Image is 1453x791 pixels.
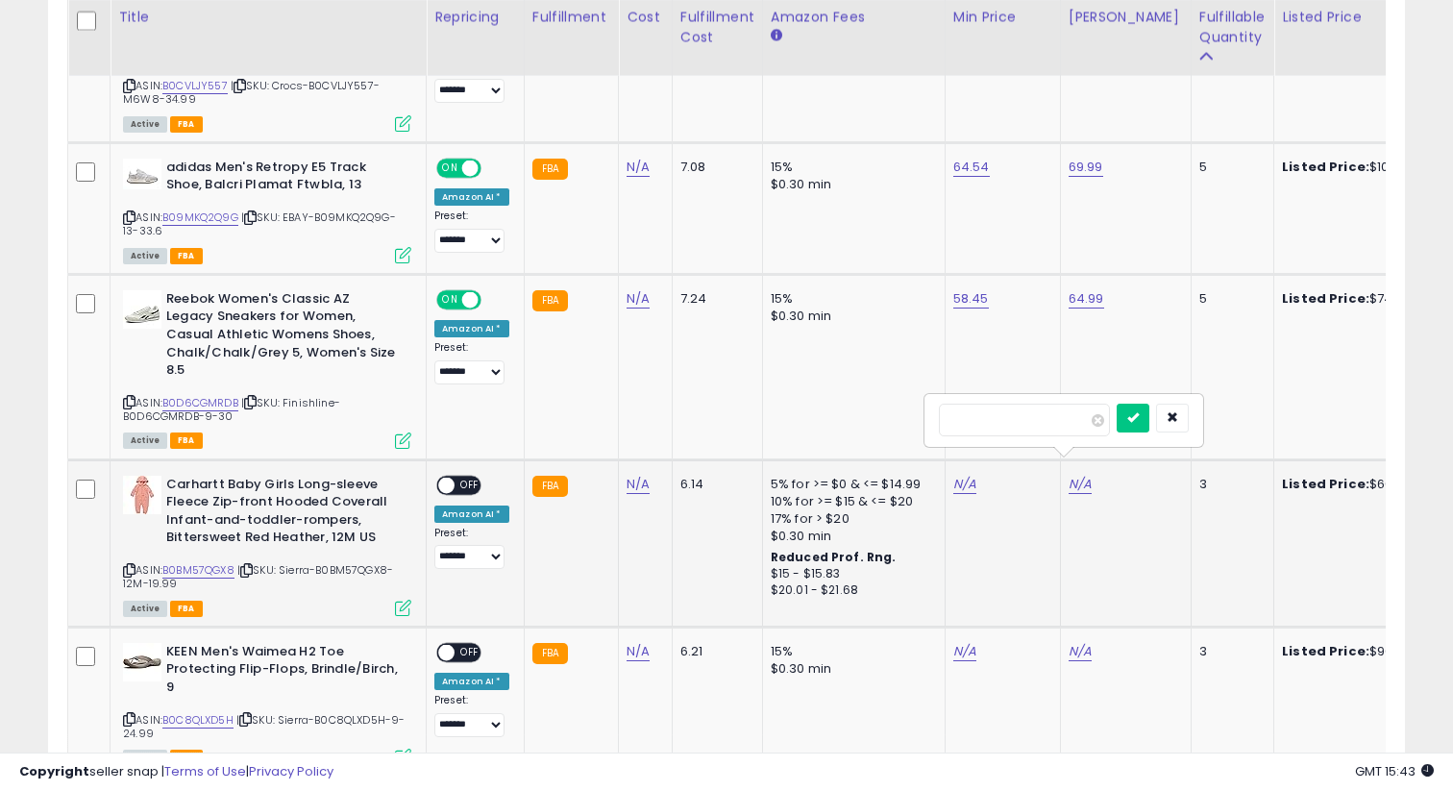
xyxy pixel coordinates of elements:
small: FBA [532,290,568,311]
div: [PERSON_NAME] [1069,8,1183,28]
span: OFF [479,291,509,308]
span: | SKU: Sierra-B0C8QLXD5H-9-24.99 [123,712,406,741]
span: FBA [170,248,203,264]
b: Reebok Women's Classic AZ Legacy Sneakers for Women, Casual Athletic Womens Shoes, Chalk/Chalk/Gr... [166,290,400,384]
span: All listings currently available for purchase on Amazon [123,116,167,133]
a: N/A [627,642,650,661]
div: $90.00 [1282,643,1441,660]
div: Fulfillment Cost [680,8,754,48]
span: FBA [170,433,203,449]
div: $0.30 min [771,660,930,678]
div: ASIN: [123,643,411,764]
a: B0C8QLXD5H [162,712,234,729]
strong: Copyright [19,762,89,780]
div: ASIN: [123,159,411,261]
span: ON [438,160,462,176]
img: 31AuBLyX19L._SL40_.jpg [123,643,161,681]
b: adidas Men's Retropy E5 Track Shoe, Balcri Plamat Ftwbla, 13 [166,159,400,199]
div: ASIN: [123,476,411,614]
a: B09MKQ2Q9G [162,210,238,226]
b: Listed Price: [1282,158,1369,176]
b: Listed Price: [1282,289,1369,308]
div: 7.08 [680,159,748,176]
a: 64.99 [1069,289,1104,309]
div: 7.24 [680,290,748,308]
span: OFF [479,160,509,176]
div: Preset: [434,341,509,384]
span: | SKU: Crocs-B0CVLJY557-M6W8-34.99 [123,78,380,107]
div: ASIN: [123,9,411,130]
a: 64.54 [953,158,990,177]
span: | SKU: Sierra-B0BM57QGX8-12M-19.99 [123,562,393,591]
b: Reduced Prof. Rng. [771,549,897,565]
div: Repricing [434,8,516,28]
div: 5 [1199,290,1259,308]
a: N/A [627,289,650,309]
a: N/A [953,475,976,494]
span: All listings currently available for purchase on Amazon [123,248,167,264]
div: 6.21 [680,643,748,660]
div: Preset: [434,60,509,103]
div: 6.14 [680,476,748,493]
b: Carhartt Baby Girls Long-sleeve Fleece Zip-front Hooded Coverall Infant-and-toddler-rompers, Bitt... [166,476,400,552]
div: 17% for > $20 [771,510,930,528]
small: FBA [532,476,568,497]
b: KEEN Men's Waimea H2 Toe Protecting Flip-Flops, Brindle/Birch, 9 [166,643,400,702]
div: 10% for >= $15 & <= $20 [771,493,930,510]
div: 5% for >= $0 & <= $14.99 [771,476,930,493]
img: 41fvRLNRt3L._SL40_.jpg [123,290,161,329]
div: $15 - $15.83 [771,566,930,582]
div: 3 [1199,476,1259,493]
a: B0D6CGMRDB [162,395,238,411]
div: ASIN: [123,290,411,447]
small: Amazon Fees. [771,28,782,45]
span: 2025-10-13 15:43 GMT [1355,762,1434,780]
b: Listed Price: [1282,475,1369,493]
span: All listings currently available for purchase on Amazon [123,433,167,449]
div: Preset: [434,210,509,253]
a: 69.99 [1069,158,1103,177]
div: 3 [1199,643,1259,660]
a: 58.45 [953,289,989,309]
div: Title [118,8,418,28]
div: Preset: [434,694,509,737]
a: N/A [1069,475,1092,494]
div: Listed Price [1282,8,1448,28]
div: Amazon AI * [434,673,509,690]
div: $60.00 [1282,476,1441,493]
span: OFF [455,477,485,493]
span: FBA [170,116,203,133]
img: 31wCtcLsfSL._SL40_.jpg [123,476,161,514]
div: Amazon AI * [434,320,509,337]
div: $100.00 [1282,159,1441,176]
img: 31Ne-9xo9HL._SL40_.jpg [123,159,161,189]
div: 15% [771,643,930,660]
div: Fulfillable Quantity [1199,8,1266,48]
a: N/A [953,642,976,661]
div: 5 [1199,159,1259,176]
div: 15% [771,159,930,176]
div: $0.30 min [771,308,930,325]
b: Listed Price: [1282,642,1369,660]
a: N/A [1069,642,1092,661]
a: N/A [627,475,650,494]
small: FBA [532,643,568,664]
div: Min Price [953,8,1052,28]
div: Fulfillment [532,8,610,28]
div: $0.30 min [771,528,930,545]
span: All listings currently available for purchase on Amazon [123,601,167,617]
div: Amazon AI * [434,188,509,206]
div: $20.01 - $21.68 [771,582,930,599]
a: B0CVLJY557 [162,78,228,94]
a: B0BM57QGX8 [162,562,234,579]
a: Terms of Use [164,762,246,780]
span: ON [438,291,462,308]
span: | SKU: Finishline-B0D6CGMRDB-9-30 [123,395,340,424]
a: N/A [627,158,650,177]
div: Cost [627,8,664,28]
div: $0.30 min [771,176,930,193]
span: OFF [455,644,485,660]
span: | SKU: EBAY-B09MKQ2Q9G-13-33.6 [123,210,396,238]
div: 15% [771,290,930,308]
a: Privacy Policy [249,762,333,780]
